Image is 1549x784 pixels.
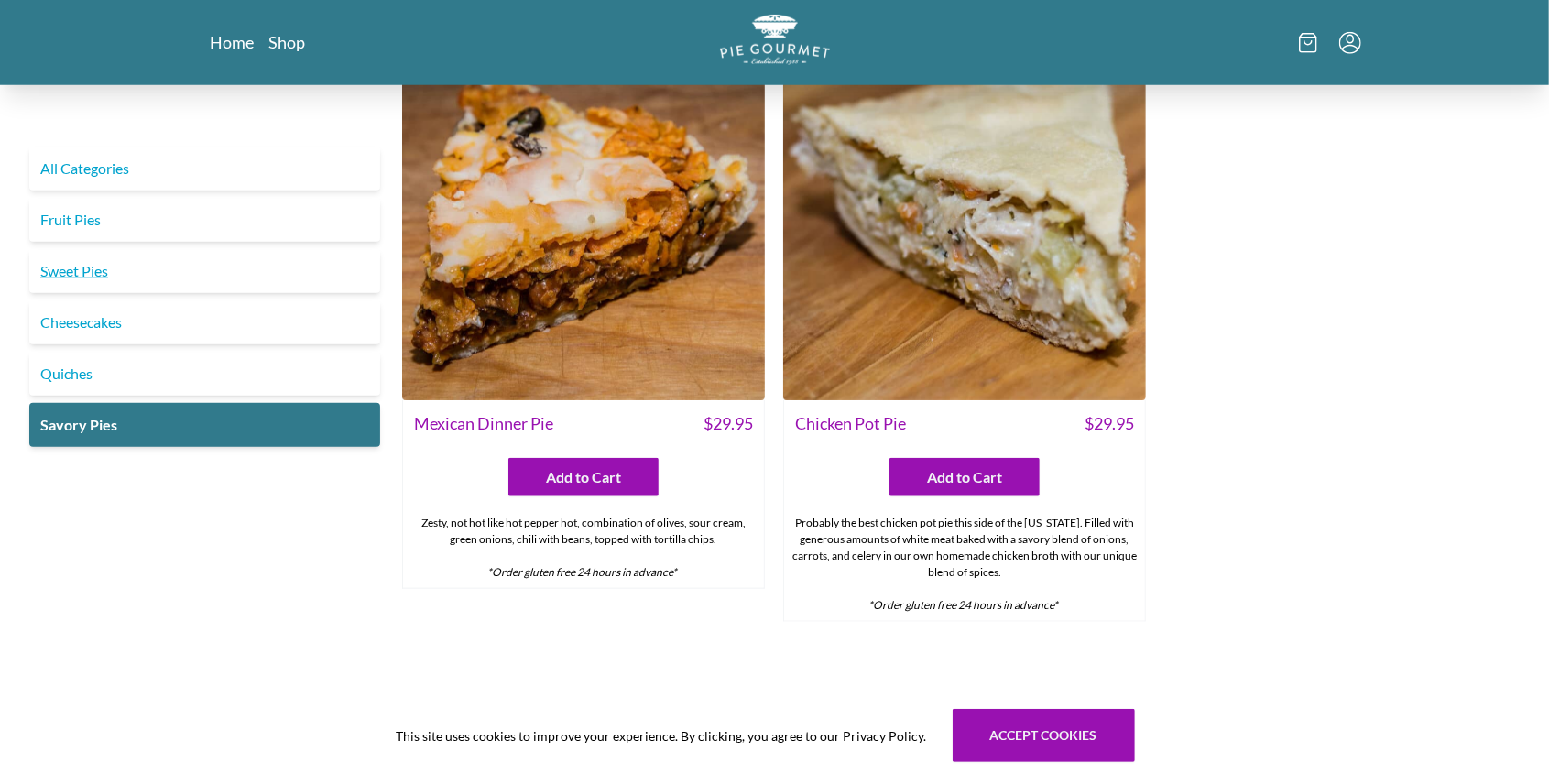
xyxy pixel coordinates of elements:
[402,38,765,400] img: Mexican Dinner Pie
[927,466,1002,488] span: Add to Cart
[784,507,1145,621] div: Probably the best chicken pot pie this side of the [US_STATE]. Filled with generous amounts of wh...
[29,403,380,447] a: Savory Pies
[795,411,906,436] span: Chicken Pot Pie
[720,15,830,65] img: logo
[1085,411,1134,436] span: $ 29.95
[868,598,1058,612] em: *Order gluten free 24 hours in advance*
[29,300,380,344] a: Cheesecakes
[783,38,1146,400] img: Chicken Pot Pie
[397,726,927,746] span: This site uses cookies to improve your experience. By clicking, you agree to our Privacy Policy.
[29,147,380,191] a: All Categories
[29,198,380,242] a: Fruit Pies
[403,507,764,588] div: Zesty, not hot like hot pepper hot, combination of olives, sour cream, green onions, chili with b...
[1339,32,1361,54] button: Menu
[211,31,255,53] a: Home
[889,458,1040,496] button: Add to Cart
[29,352,380,396] a: Quiches
[953,709,1135,762] button: Accept cookies
[720,15,830,71] a: Logo
[546,466,621,488] span: Add to Cart
[269,31,306,53] a: Shop
[29,249,380,293] a: Sweet Pies
[487,565,677,579] em: *Order gluten free 24 hours in advance*
[414,411,553,436] span: Mexican Dinner Pie
[704,411,753,436] span: $ 29.95
[508,458,659,496] button: Add to Cart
